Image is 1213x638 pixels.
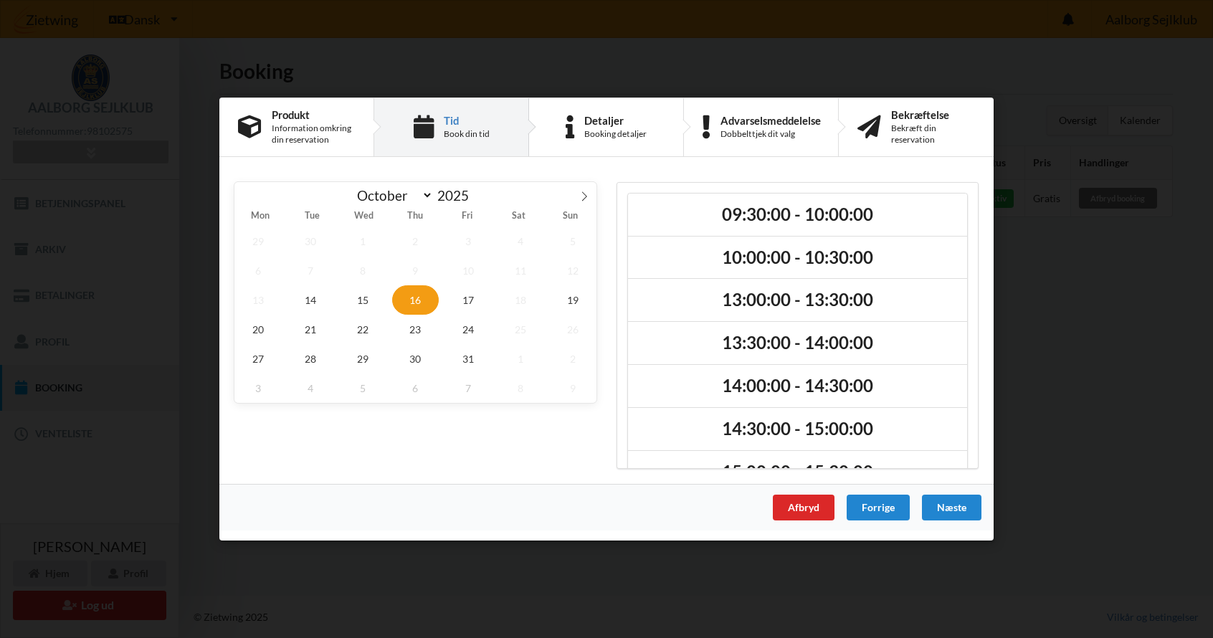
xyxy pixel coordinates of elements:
[392,344,439,373] span: October 30, 2025
[339,344,386,373] span: October 29, 2025
[339,315,386,344] span: October 22, 2025
[638,375,957,397] h2: 14:00:00 - 14:30:00
[773,495,834,520] div: Afbryd
[234,315,282,344] span: October 20, 2025
[638,247,957,269] h2: 10:00:00 - 10:30:00
[234,256,282,285] span: October 6, 2025
[287,227,334,256] span: September 30, 2025
[549,285,596,315] span: October 19, 2025
[584,128,647,140] div: Booking detaljer
[497,315,544,344] span: October 25, 2025
[444,227,492,256] span: October 3, 2025
[720,128,821,140] div: Dobbelttjek dit valg
[287,315,334,344] span: October 21, 2025
[287,344,334,373] span: October 28, 2025
[272,109,355,120] div: Produkt
[545,212,596,222] span: Sun
[339,256,386,285] span: October 8, 2025
[444,315,492,344] span: October 24, 2025
[549,315,596,344] span: October 26, 2025
[584,115,647,126] div: Detaljer
[234,212,286,222] span: Mon
[392,285,439,315] span: October 16, 2025
[287,256,334,285] span: October 7, 2025
[392,373,439,403] span: November 6, 2025
[638,290,957,312] h2: 13:00:00 - 13:30:00
[497,227,544,256] span: October 4, 2025
[497,344,544,373] span: November 1, 2025
[444,128,490,140] div: Book din tid
[891,123,975,146] div: Bekræft din reservation
[234,344,282,373] span: October 27, 2025
[922,495,981,520] div: Næste
[234,227,282,256] span: September 29, 2025
[891,109,975,120] div: Bekræftelse
[339,373,386,403] span: November 5, 2025
[272,123,355,146] div: Information omkring din reservation
[338,212,389,222] span: Wed
[286,212,338,222] span: Tue
[497,373,544,403] span: November 8, 2025
[720,115,821,126] div: Advarselsmeddelelse
[549,227,596,256] span: October 5, 2025
[497,285,544,315] span: October 18, 2025
[638,204,957,226] h2: 09:30:00 - 10:00:00
[444,115,490,126] div: Tid
[549,344,596,373] span: November 2, 2025
[549,256,596,285] span: October 12, 2025
[287,373,334,403] span: November 4, 2025
[433,187,480,204] input: Year
[392,315,439,344] span: October 23, 2025
[638,461,957,483] h2: 15:00:00 - 15:30:00
[389,212,441,222] span: Thu
[392,227,439,256] span: October 2, 2025
[444,285,492,315] span: October 17, 2025
[847,495,910,520] div: Forrige
[234,285,282,315] span: October 13, 2025
[339,285,386,315] span: October 15, 2025
[549,373,596,403] span: November 9, 2025
[497,256,544,285] span: October 11, 2025
[234,373,282,403] span: November 3, 2025
[638,332,957,354] h2: 13:30:00 - 14:00:00
[287,285,334,315] span: October 14, 2025
[444,344,492,373] span: October 31, 2025
[444,373,492,403] span: November 7, 2025
[392,256,439,285] span: October 9, 2025
[351,186,434,204] select: Month
[638,418,957,440] h2: 14:30:00 - 15:00:00
[339,227,386,256] span: October 1, 2025
[493,212,545,222] span: Sat
[444,256,492,285] span: October 10, 2025
[442,212,493,222] span: Fri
